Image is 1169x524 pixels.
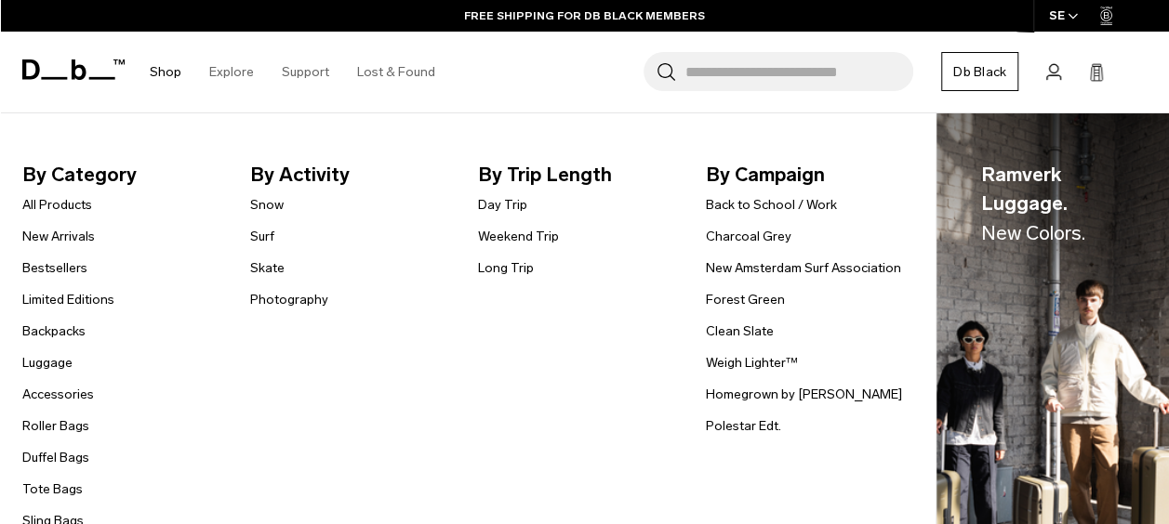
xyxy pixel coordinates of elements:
[706,160,904,190] span: By Campaign
[478,160,676,190] span: By Trip Length
[250,195,284,215] a: Snow
[478,227,559,246] a: Weekend Trip
[250,258,285,278] a: Skate
[250,160,448,190] span: By Activity
[357,39,435,105] a: Lost & Found
[981,160,1124,248] span: Ramverk Luggage.
[706,258,901,278] a: New Amsterdam Surf Association
[706,227,791,246] a: Charcoal Grey
[22,479,83,499] a: Tote Bags
[706,353,798,373] a: Weigh Lighter™
[478,258,534,278] a: Long Trip
[464,7,705,24] a: FREE SHIPPING FOR DB BLACK MEMBERS
[22,321,86,341] a: Backpacks
[478,195,527,215] a: Day Trip
[250,227,274,246] a: Surf
[706,195,837,215] a: Back to School / Work
[706,321,774,341] a: Clean Slate
[22,195,92,215] a: All Products
[706,385,902,404] a: Homegrown by [PERSON_NAME]
[22,448,89,467] a: Duffel Bags
[22,290,114,309] a: Limited Editions
[22,416,89,436] a: Roller Bags
[136,32,449,112] nav: Main Navigation
[150,39,181,105] a: Shop
[22,258,87,278] a: Bestsellers
[706,416,781,436] a: Polestar Edt.
[209,39,254,105] a: Explore
[282,39,329,105] a: Support
[22,160,220,190] span: By Category
[250,290,328,309] a: Photography
[22,385,94,404] a: Accessories
[706,290,785,309] a: Forest Green
[981,221,1085,244] span: New Colors.
[941,52,1018,91] a: Db Black
[22,227,95,246] a: New Arrivals
[22,353,73,373] a: Luggage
